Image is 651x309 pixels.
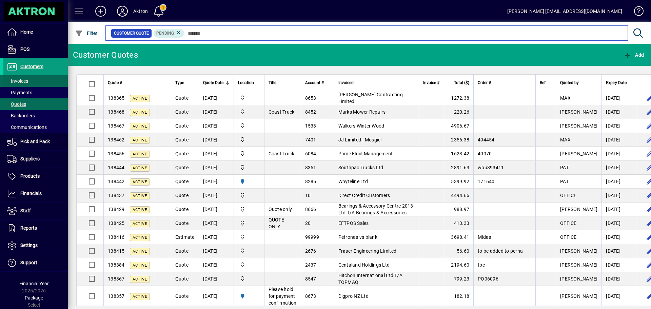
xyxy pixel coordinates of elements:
span: Central [238,122,260,130]
a: Payments [3,87,68,98]
span: Quote Date [203,79,223,86]
span: [PERSON_NAME] [560,262,597,268]
span: Quote [175,109,189,115]
a: Knowledge Base [629,1,643,23]
span: 2437 [305,262,316,268]
td: [DATE] [199,119,234,133]
span: Active [133,166,147,170]
span: Quote [175,165,189,170]
span: Prime Fluid Management [338,151,393,156]
span: 494454 [478,137,495,142]
div: Invoiced [338,79,415,86]
a: POS [3,41,68,58]
span: Coast Truck [269,151,295,156]
div: Quote # [108,79,150,86]
span: Title [269,79,276,86]
span: Walkers Winter Wood [338,123,384,129]
span: [PERSON_NAME] [560,151,597,156]
span: Active [133,180,147,184]
td: 220.26 [444,105,473,119]
a: Financials [3,185,68,202]
td: [DATE] [601,175,637,189]
td: 1272.38 [444,91,473,105]
span: PO06096 [478,276,498,282]
td: 4494.66 [444,189,473,202]
span: Estimate [175,234,195,240]
span: Direct Credit Customers [338,193,390,198]
td: [DATE] [601,161,637,175]
span: Digpro NZ Ltd [338,293,369,299]
div: Aktron [133,6,148,17]
td: [DATE] [601,119,637,133]
span: Quote [175,137,189,142]
span: 171640 [478,179,495,184]
div: Title [269,79,297,86]
a: Staff [3,202,68,219]
div: Customer Quotes [73,50,138,60]
td: 1623.42 [444,147,473,161]
td: [DATE] [199,147,234,161]
td: [DATE] [601,258,637,272]
a: Settings [3,237,68,254]
span: Central [238,275,260,283]
span: Active [133,249,147,254]
span: 8673 [305,293,316,299]
span: MAX [560,137,571,142]
span: QUOTE ONLY [269,217,284,229]
span: Active [133,294,147,299]
span: OFFICE [560,220,577,226]
span: Quote # [108,79,122,86]
span: 138462 [108,137,125,142]
td: 56.60 [444,244,473,258]
span: Active [133,152,147,156]
td: [DATE] [601,91,637,105]
a: Backorders [3,110,68,121]
span: 8285 [305,179,316,184]
span: Communications [7,124,47,130]
span: Active [133,138,147,142]
span: Quote [175,193,189,198]
span: 6084 [305,151,316,156]
td: [DATE] [199,286,234,307]
td: 2891.63 [444,161,473,175]
td: [DATE] [199,216,234,230]
span: Please hold for payment confirmation [269,287,297,306]
span: to be added to perha [478,248,523,254]
span: Central [238,261,260,269]
span: Ref [540,79,546,86]
a: Suppliers [3,151,68,168]
span: 7401 [305,137,316,142]
span: 138442 [108,179,125,184]
span: [PERSON_NAME] Contracting Limited [338,92,403,104]
td: [DATE] [601,244,637,258]
span: 138437 [108,193,125,198]
span: Bearings & Accessory Centre 2013 Ltd T/A Bearings & Accessories [338,203,413,215]
div: Quote Date [203,79,230,86]
span: 8653 [305,95,316,101]
span: Active [133,110,147,115]
span: Active [133,221,147,226]
td: [DATE] [199,133,234,147]
span: tbc [478,262,485,268]
a: Quotes [3,98,68,110]
span: Total ($) [454,79,469,86]
span: wbu393411 [478,165,504,170]
a: Home [3,24,68,41]
td: 2194.60 [444,258,473,272]
span: Filter [75,31,98,36]
div: Location [238,79,260,86]
span: Active [133,194,147,198]
span: EFTPOS Sales [338,220,369,226]
a: Communications [3,121,68,133]
a: Invoices [3,75,68,87]
span: Central [238,94,260,102]
span: 138416 [108,234,125,240]
td: [DATE] [199,258,234,272]
button: Filter [73,27,99,39]
span: Quote [175,220,189,226]
span: Central [238,219,260,227]
span: 138415 [108,248,125,254]
span: OFFICE [560,193,577,198]
span: HAMILTON [238,178,260,185]
span: [PERSON_NAME] [560,293,597,299]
